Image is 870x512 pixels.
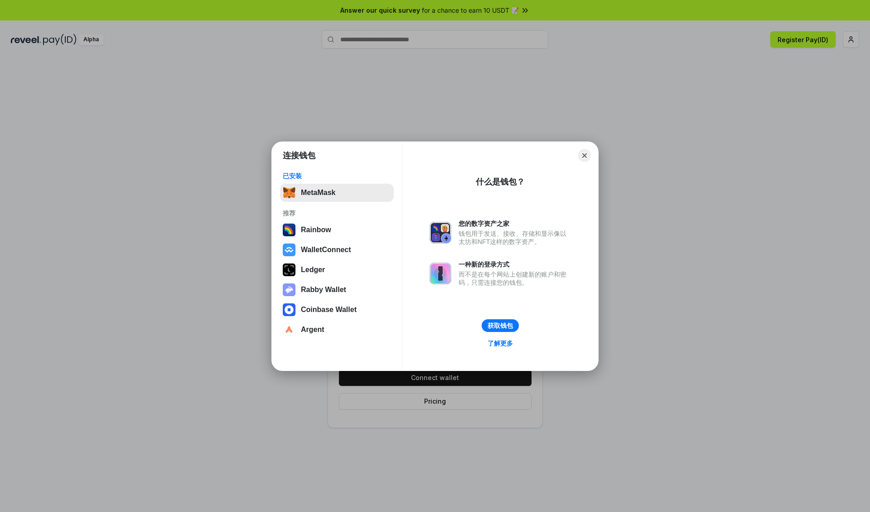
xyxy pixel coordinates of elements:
[283,150,315,161] h1: 连接钱包
[280,301,394,319] button: Coinbase Wallet
[283,172,391,180] div: 已安装
[280,281,394,299] button: Rabby Wallet
[482,319,519,332] button: 获取钱包
[283,263,295,276] img: svg+xml,%3Csvg%20xmlns%3D%22http%3A%2F%2Fwww.w3.org%2F2000%2Fsvg%22%20width%3D%2228%22%20height%3...
[482,337,518,349] a: 了解更多
[301,246,351,254] div: WalletConnect
[301,286,346,294] div: Rabby Wallet
[280,184,394,202] button: MetaMask
[301,306,357,314] div: Coinbase Wallet
[280,321,394,339] button: Argent
[459,219,571,228] div: 您的数字资产之家
[280,241,394,259] button: WalletConnect
[283,224,295,236] img: svg+xml,%3Csvg%20width%3D%22120%22%20height%3D%22120%22%20viewBox%3D%220%200%20120%20120%22%20fil...
[283,283,295,296] img: svg+xml,%3Csvg%20xmlns%3D%22http%3A%2F%2Fwww.w3.org%2F2000%2Fsvg%22%20fill%3D%22none%22%20viewBox...
[430,263,451,284] img: svg+xml,%3Csvg%20xmlns%3D%22http%3A%2F%2Fwww.w3.org%2F2000%2Fsvg%22%20fill%3D%22none%22%20viewBox...
[488,322,513,330] div: 获取钱包
[578,149,591,162] button: Close
[301,266,325,274] div: Ledger
[301,326,324,334] div: Argent
[476,176,525,187] div: 什么是钱包？
[283,303,295,316] img: svg+xml,%3Csvg%20width%3D%2228%22%20height%3D%2228%22%20viewBox%3D%220%200%2028%2028%22%20fill%3D...
[430,222,451,244] img: svg+xml,%3Csvg%20xmlns%3D%22http%3A%2F%2Fwww.w3.org%2F2000%2Fsvg%22%20fill%3D%22none%22%20viewBox...
[283,323,295,336] img: svg+xml,%3Csvg%20width%3D%2228%22%20height%3D%2228%22%20viewBox%3D%220%200%2028%2028%22%20fill%3D...
[459,260,571,268] div: 一种新的登录方式
[280,221,394,239] button: Rainbow
[283,244,295,256] img: svg+xml,%3Csvg%20width%3D%2228%22%20height%3D%2228%22%20viewBox%3D%220%200%2028%2028%22%20fill%3D...
[459,229,571,246] div: 钱包用于发送、接收、存储和显示像以太坊和NFT这样的数字资产。
[459,270,571,287] div: 而不是在每个网站上创建新的账户和密码，只需连接您的钱包。
[301,189,335,197] div: MetaMask
[488,339,513,347] div: 了解更多
[283,186,295,199] img: svg+xml,%3Csvg%20fill%3D%22none%22%20height%3D%2233%22%20viewBox%3D%220%200%2035%2033%22%20width%...
[301,226,331,234] div: Rainbow
[280,261,394,279] button: Ledger
[283,209,391,217] div: 推荐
